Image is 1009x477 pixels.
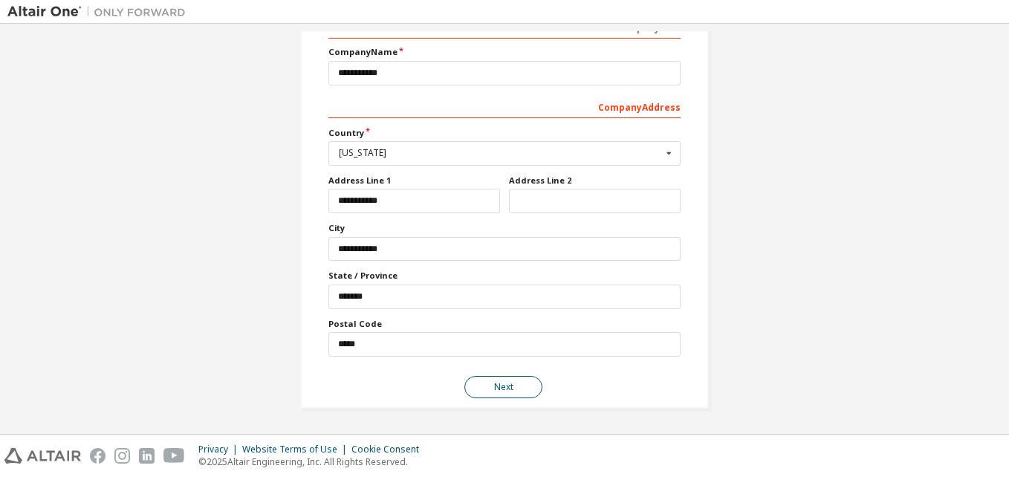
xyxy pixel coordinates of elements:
img: facebook.svg [90,448,106,464]
img: linkedin.svg [139,448,155,464]
label: City [328,222,681,234]
img: altair_logo.svg [4,448,81,464]
img: instagram.svg [114,448,130,464]
label: Postal Code [328,318,681,330]
button: Next [464,376,542,398]
div: Privacy [198,444,242,455]
label: Address Line 1 [328,175,500,186]
div: [US_STATE] [339,149,662,158]
label: State / Province [328,270,681,282]
div: Website Terms of Use [242,444,351,455]
label: Company Name [328,46,681,58]
p: © 2025 Altair Engineering, Inc. All Rights Reserved. [198,455,428,468]
img: Altair One [7,4,193,19]
label: Address Line 2 [509,175,681,186]
img: youtube.svg [163,448,185,464]
label: Country [328,127,681,139]
div: Cookie Consent [351,444,428,455]
div: Company Address [328,94,681,118]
